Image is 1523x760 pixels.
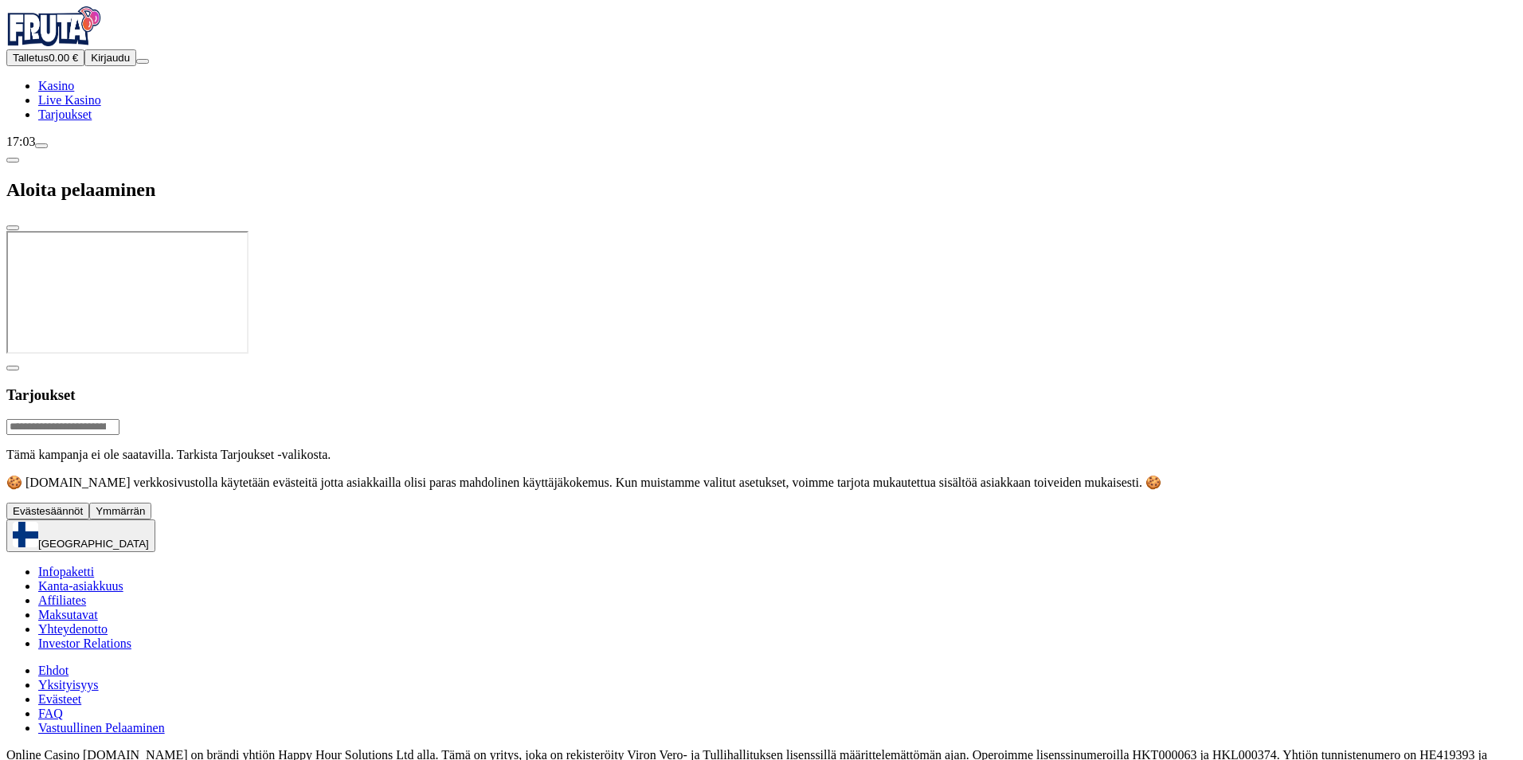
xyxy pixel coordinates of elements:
span: Kirjaudu [91,52,130,64]
span: Evästesäännöt [13,505,83,517]
p: 🍪 [DOMAIN_NAME] verkkosivustolla käytetään evästeitä jotta asiakkailla olisi paras mahdolinen käy... [6,475,1517,490]
a: Kasino [38,79,74,92]
a: Maksutavat [38,608,98,621]
button: Ymmärrän [89,503,151,519]
button: chevron-left icon [6,366,19,370]
button: Talletusplus icon0.00 € [6,49,84,66]
input: Search [6,419,119,435]
img: Fruta [6,6,102,46]
a: FAQ [38,707,63,720]
a: Infopaketti [38,565,94,578]
p: Tämä kampanja ei ole saatavilla. Tarkista Tarjoukset -valikosta. [6,448,1517,462]
a: Kanta-asiakkuus [38,579,123,593]
a: Fruta [6,35,102,49]
button: close [6,225,19,230]
span: [GEOGRAPHIC_DATA] [38,538,149,550]
a: Live Kasino [38,93,101,107]
a: Yhteydenotto [38,622,108,636]
a: Ehdot [38,664,69,677]
a: Vastuullinen Pelaaminen [38,721,165,735]
h3: Tarjoukset [6,386,1517,404]
a: Affiliates [38,594,86,607]
a: Yksityisyys [38,678,99,691]
button: Kirjaudu [84,49,136,66]
a: Investor Relations [38,637,131,650]
span: 0.00 € [49,52,78,64]
h2: Aloita pelaaminen [6,179,1517,201]
button: chevron-left icon [6,158,19,163]
a: Evästeet [38,692,81,706]
nav: Main menu [6,79,1517,122]
button: menu [136,59,149,64]
nav: Secondary [6,565,1517,735]
span: Talletus [13,52,49,64]
button: [GEOGRAPHIC_DATA]chevron-down icon [6,519,155,552]
nav: Primary [6,6,1517,122]
img: Finland flag [13,522,38,547]
button: live-chat [35,143,48,148]
span: Ymmärrän [96,505,145,517]
span: 17:03 [6,135,35,148]
a: Tarjoukset [38,108,92,121]
button: Evästesäännöt [6,503,89,519]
